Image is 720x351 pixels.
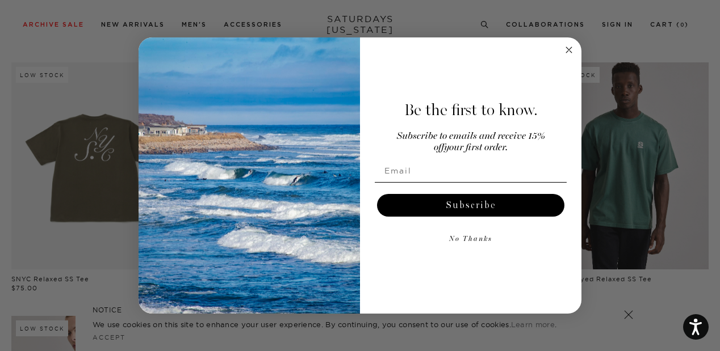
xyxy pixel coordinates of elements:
button: Close dialog [562,43,576,57]
input: Email [375,159,567,182]
span: Subscribe to emails and receive 15% [397,132,545,141]
button: Subscribe [377,194,564,217]
img: 125c788d-000d-4f3e-b05a-1b92b2a23ec9.jpeg [139,37,360,314]
span: Be the first to know. [404,100,538,120]
img: underline [375,182,567,183]
span: off [434,143,444,153]
button: No Thanks [375,228,567,251]
span: your first order. [444,143,508,153]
